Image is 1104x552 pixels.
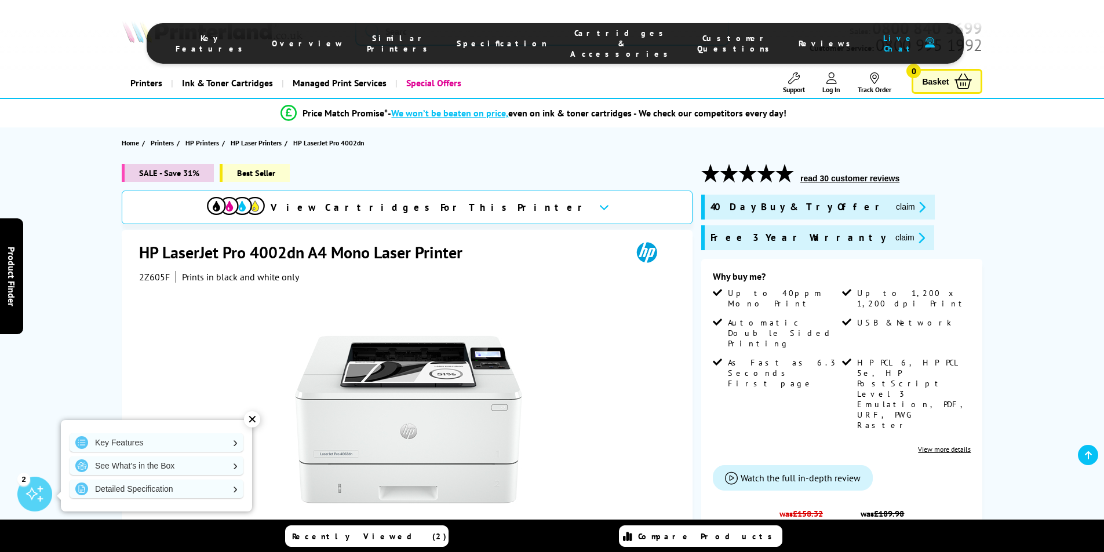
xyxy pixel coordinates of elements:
[713,270,971,288] div: Why buy me?
[922,74,949,89] span: Basket
[783,72,805,94] a: Support
[282,68,395,98] a: Managed Print Services
[70,433,243,452] a: Key Features
[185,137,222,149] a: HP Printers
[857,288,968,309] span: Up to 1,200 x 1,200 dpi Print
[244,411,260,427] div: ✕
[231,137,282,149] span: HP Laser Printers
[176,33,249,54] span: Key Features
[122,68,171,98] a: Printers
[182,271,299,283] i: Prints in black and white only
[857,317,952,328] span: USB & Network
[139,271,170,283] span: 2Z605F
[773,502,829,519] span: was
[151,137,174,149] span: Printers
[139,242,474,263] h1: HP LaserJet Pro 4002dn A4 Mono Laser Printer
[367,33,433,54] span: Similar Printers
[619,525,782,547] a: Compare Products
[858,72,891,94] a: Track Order
[395,68,470,98] a: Special Offers
[570,28,674,59] span: Cartridges & Accessories
[880,33,919,54] span: Live Chat
[285,525,449,547] a: Recently Viewed (2)
[918,445,971,454] a: View more details
[17,473,30,485] div: 2
[122,137,142,149] a: Home
[797,173,903,184] button: read 30 customer reviews
[295,306,522,533] img: HP LaserJet Pro 4002dn
[822,72,840,94] a: Log In
[231,137,285,149] a: HP Laser Printers
[151,137,177,149] a: Printers
[271,201,589,214] span: View Cartridges For This Printer
[822,85,840,94] span: Log In
[793,508,823,519] strike: £158.32
[122,164,214,182] span: SALE - Save 31%
[892,231,928,244] button: promo-description
[728,288,839,309] span: Up to 40ppm Mono Print
[728,317,839,349] span: Automatic Double Sided Printing
[925,37,935,48] img: user-headset-duotone.svg
[388,107,786,119] div: - even on ink & toner cartridges - We check our competitors every day!
[728,357,839,389] span: As Fast as 6.3 Seconds First page
[697,33,775,54] span: Customer Questions
[6,246,17,306] span: Product Finder
[303,107,388,119] span: Price Match Promise*
[220,164,290,182] span: Best Seller
[857,357,968,430] span: HP PCL 6, HP PCL 5e, HP PostScript Level 3 Emulation, PDF, URF, PWG Raster
[182,68,273,98] span: Ink & Toner Cartridges
[122,137,139,149] span: Home
[855,502,910,519] span: was
[185,137,219,149] span: HP Printers
[741,472,861,484] span: Watch the full in-depth review
[391,107,508,119] span: We won’t be beaten on price,
[799,38,857,49] span: Reviews
[70,480,243,498] a: Detailed Specification
[711,231,886,244] span: Free 3 Year Warranty
[70,456,243,475] a: See What's in the Box
[171,68,282,98] a: Ink & Toner Cartridges
[94,103,974,123] li: modal_Promise
[620,242,673,263] img: HP
[292,531,447,542] span: Recently Viewed (2)
[906,64,921,78] span: 0
[892,200,929,214] button: promo-description
[638,531,778,542] span: Compare Products
[457,38,547,49] span: Specification
[293,138,365,147] span: HP LaserJet Pro 4002dn
[874,508,904,519] strike: £189.98
[272,38,344,49] span: Overview
[783,85,805,94] span: Support
[912,69,982,94] a: Basket 0
[207,197,265,215] img: cmyk-icon.svg
[711,200,887,214] span: 40 Day Buy & Try Offer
